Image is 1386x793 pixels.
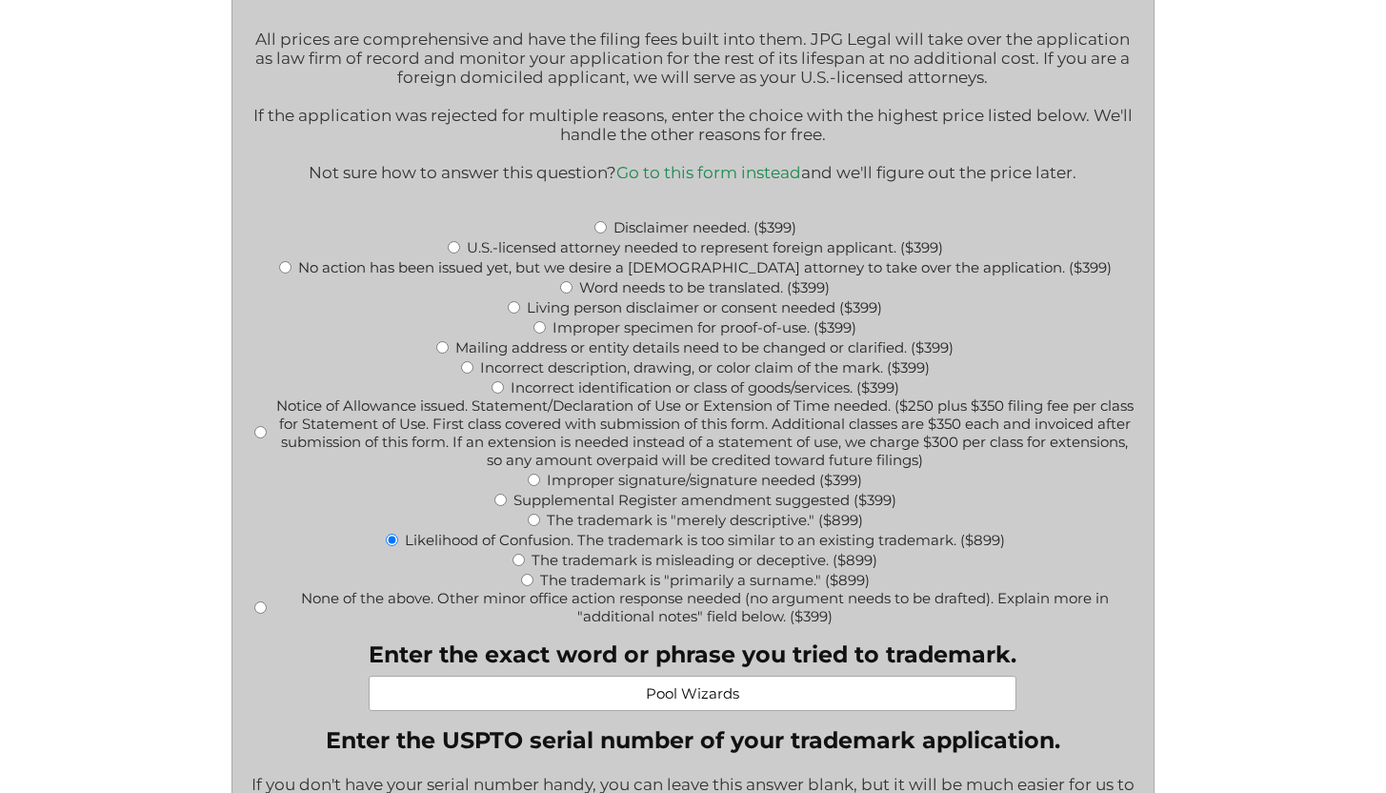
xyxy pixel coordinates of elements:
label: Supplemental Register amendment suggested ($399) [513,491,896,509]
label: Improper signature/signature needed ($399) [547,471,862,489]
p: Not sure how to answer this question? and we'll figure out the price later. [247,163,1139,182]
p: If the application was rejected for multiple reasons, enter the choice with the highest price lis... [247,106,1139,144]
a: Go to this form instead [616,163,801,182]
label: The trademark is "primarily a surname." ($899) [540,571,870,589]
label: Improper specimen for proof-of-use. ($399) [552,318,856,336]
label: Incorrect description, drawing, or color claim of the mark. ($399) [480,358,930,376]
label: Mailing address or entity details need to be changed or clarified. ($399) [455,338,954,356]
label: Likelihood of Confusion. The trademark is too similar to an existing trademark. ($899) [405,531,1005,549]
label: Enter the exact word or phrase you tried to trademark. [369,640,1016,668]
label: None of the above. Other minor office action response needed (no argument needs to be drafted). E... [273,589,1135,625]
input: Examples: Apple, Macbook, Think Different, etc. [369,676,1016,711]
label: Notice of Allowance issued. Statement/Declaration of Use or Extension of Time needed. ($250 plus ... [273,396,1135,469]
label: The trademark is misleading or deceptive. ($899) [532,551,877,569]
label: No action has been issued yet, but we desire a [DEMOGRAPHIC_DATA] attorney to take over the appli... [298,258,1112,276]
label: U.S.-licensed attorney needed to represent foreign applicant. ($399) [467,238,943,256]
label: Disclaimer needed. ($399) [613,218,796,236]
p: All prices are comprehensive and have the filing fees built into them. JPG Legal will take over t... [247,30,1139,87]
label: Living person disclaimer or consent needed ($399) [527,298,882,316]
label: The trademark is "merely descriptive." ($899) [547,511,863,529]
label: Incorrect identification or class of goods/services. ($399) [511,378,899,396]
label: Enter the USPTO serial number of your trademark application. [247,726,1139,754]
label: Word needs to be translated. ($399) [579,278,830,296]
